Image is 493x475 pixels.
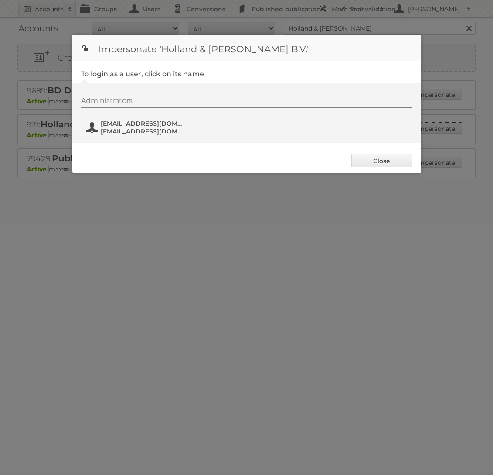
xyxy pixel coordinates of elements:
span: [EMAIL_ADDRESS][DOMAIN_NAME] [101,127,185,135]
h1: Impersonate 'Holland & [PERSON_NAME] B.V.' [72,35,421,61]
legend: To login as a user, click on its name [81,70,204,78]
a: Close [351,154,412,167]
button: [EMAIL_ADDRESS][DOMAIN_NAME] [EMAIL_ADDRESS][DOMAIN_NAME] [85,119,188,136]
span: [EMAIL_ADDRESS][DOMAIN_NAME] [101,120,185,127]
div: Administrators [81,96,412,108]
